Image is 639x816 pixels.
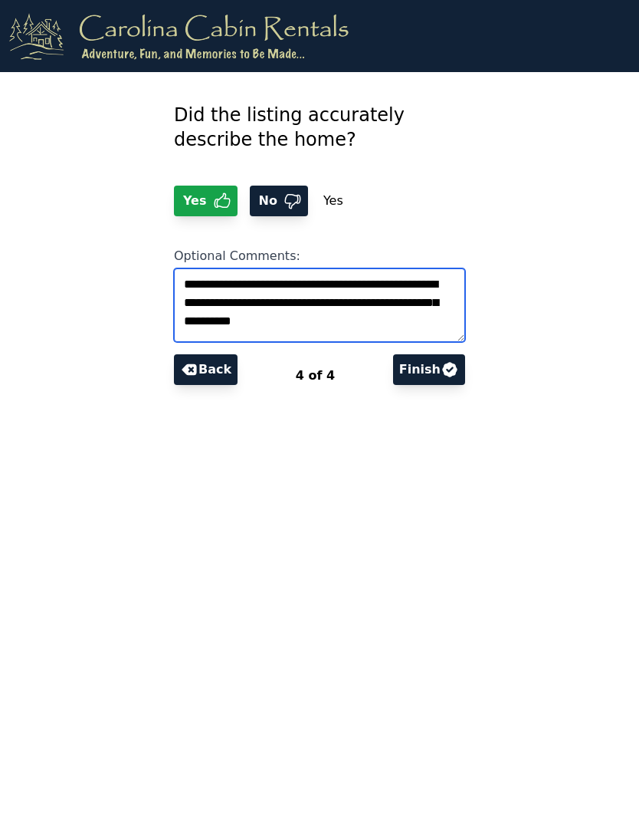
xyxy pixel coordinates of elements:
[256,192,283,210] span: No
[393,354,465,385] button: Finish
[180,192,213,210] span: Yes
[9,12,349,60] img: logo.png
[174,268,465,342] textarea: Optional Comments:
[308,178,359,223] span: Yes
[250,186,308,216] button: No
[296,368,335,383] span: 4 of 4
[174,186,238,216] button: Yes
[174,104,405,150] span: Did the listing accurately describe the home?
[174,354,238,385] button: Back
[174,248,300,263] span: Optional Comments:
